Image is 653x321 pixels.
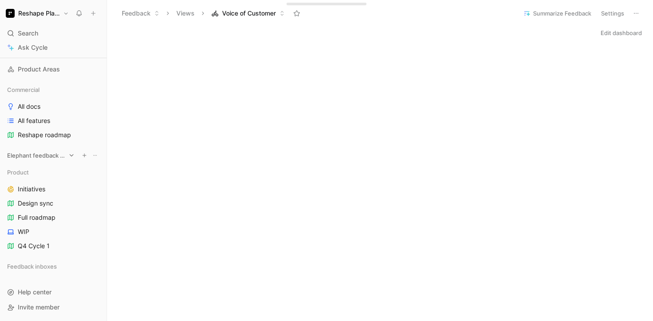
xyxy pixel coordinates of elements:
[7,85,40,94] span: Commercial
[4,41,103,54] a: Ask Cycle
[597,7,628,20] button: Settings
[4,63,103,76] a: Product Areas
[4,128,103,142] a: Reshape roadmap
[172,7,199,20] button: Views
[18,288,52,296] span: Help center
[4,239,103,253] a: Q4 Cycle 1
[18,185,45,194] span: Initiatives
[4,100,103,113] a: All docs
[4,260,103,273] div: Feedback inboxes
[4,7,71,20] button: Reshape PlatformReshape Platform
[18,116,50,125] span: All features
[4,260,103,276] div: Feedback inboxes
[18,65,60,74] span: Product Areas
[4,83,103,96] div: Commercial
[4,166,103,253] div: ProductInitiativesDesign syncFull roadmapWIPQ4 Cycle 1
[6,9,15,18] img: Reshape Platform
[4,301,103,314] div: Invite member
[18,199,53,208] span: Design sync
[18,213,56,222] span: Full roadmap
[222,9,276,18] span: Voice of Customer
[207,7,289,20] button: Voice of Customer
[4,83,103,142] div: CommercialAll docsAll featuresReshape roadmap
[18,28,38,39] span: Search
[18,227,29,236] span: WIP
[4,285,103,299] div: Help center
[4,149,103,162] div: Elephant feedback boards
[18,9,60,17] h1: Reshape Platform
[4,197,103,210] a: Design sync
[4,114,103,127] a: All features
[7,262,57,271] span: Feedback inboxes
[7,151,66,160] span: Elephant feedback boards
[597,27,646,39] button: Edit dashboard
[519,7,595,20] button: Summarize Feedback
[4,166,103,179] div: Product
[7,168,29,177] span: Product
[4,27,103,40] div: Search
[4,225,103,238] a: WIP
[18,42,48,53] span: Ask Cycle
[18,242,50,250] span: Q4 Cycle 1
[4,211,103,224] a: Full roadmap
[118,7,163,20] button: Feedback
[4,149,103,165] div: Elephant feedback boards
[18,102,40,111] span: All docs
[18,131,71,139] span: Reshape roadmap
[18,303,60,311] span: Invite member
[4,182,103,196] a: Initiatives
